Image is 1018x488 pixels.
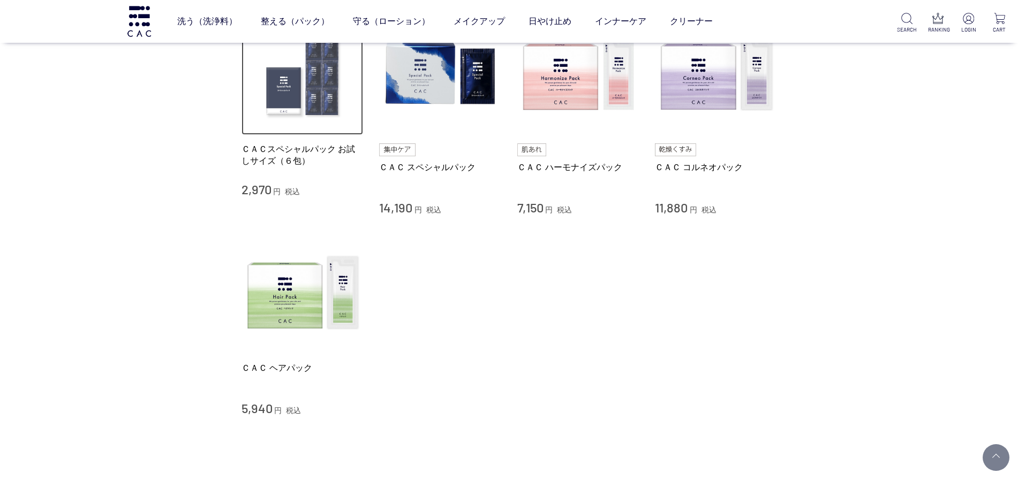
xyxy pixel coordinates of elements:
span: 7,150 [517,200,544,215]
img: ＣＡＣ ハーモナイズパック [517,13,639,135]
p: SEARCH [897,26,917,34]
p: CART [990,26,1009,34]
a: LOGIN [959,13,978,34]
p: LOGIN [959,26,978,34]
span: 円 [414,205,422,214]
span: 税込 [557,205,572,214]
a: 日やけ止め [529,6,571,36]
a: SEARCH [897,13,917,34]
img: ＣＡＣ コルネオパック [655,13,777,135]
span: 税込 [426,205,441,214]
a: ＣＡＣ コルネオパック [655,162,777,173]
img: 肌あれ [517,143,546,156]
a: CART [990,13,1009,34]
a: メイクアップ [454,6,505,36]
a: ＣＡＣ スペシャルパック [379,162,501,173]
a: クリーナー [670,6,713,36]
span: 11,880 [655,200,688,215]
span: 円 [690,205,697,214]
span: 5,940 [242,400,273,416]
img: ＣＡＣスペシャルパック お試しサイズ（６包） [242,13,364,135]
span: 円 [274,406,282,415]
span: 税込 [286,406,301,415]
span: 2,970 [242,181,272,197]
span: 税込 [285,187,300,196]
img: logo [126,6,153,36]
a: RANKING [928,13,948,34]
a: インナーケア [595,6,646,36]
p: RANKING [928,26,948,34]
img: ＣＡＣ スペシャルパック [379,13,501,135]
span: 14,190 [379,200,412,215]
span: 円 [273,187,281,196]
a: 洗う（洗浄料） [177,6,237,36]
a: ＣＡＣ ハーモナイズパック [517,162,639,173]
span: 税込 [702,205,717,214]
a: 整える（パック） [261,6,329,36]
a: ＣＡＣ ヘアパック [242,362,364,373]
a: ＣＡＣスペシャルパック お試しサイズ（６包） [242,143,364,166]
img: ＣＡＣ ヘアパック [242,232,364,354]
img: 乾燥くすみ [655,143,696,156]
span: 円 [545,205,553,214]
img: 集中ケア [379,143,416,156]
a: 守る（ローション） [353,6,430,36]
